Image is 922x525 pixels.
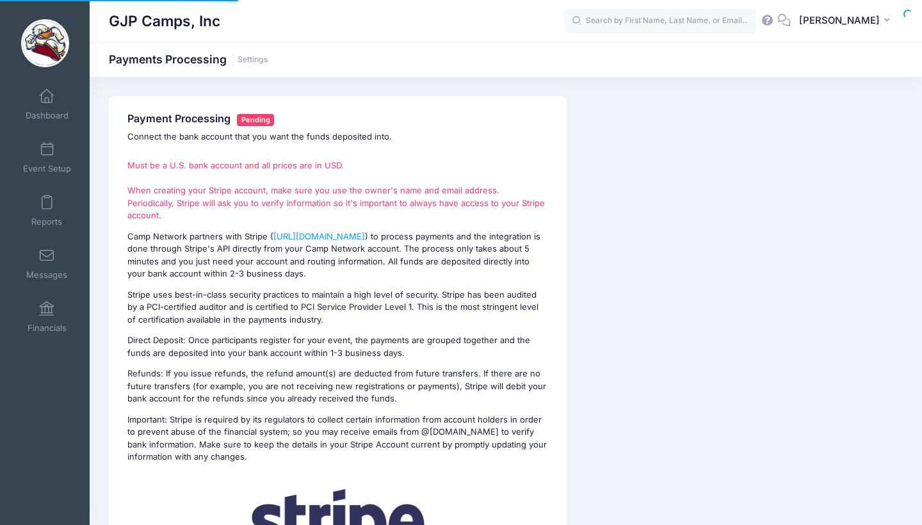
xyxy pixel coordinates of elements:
[564,8,756,34] input: Search by First Name, Last Name, or Email...
[17,188,77,233] a: Reports
[26,110,69,121] span: Dashboard
[109,6,220,36] h1: GJP Camps, Inc
[17,241,77,286] a: Messages
[26,270,67,280] span: Messages
[17,295,77,339] a: Financials
[109,52,268,66] h1: Payments Processing
[17,135,77,180] a: Event Setup
[21,19,69,67] img: GJP Camps, Inc
[273,231,365,241] a: [URL][DOMAIN_NAME]
[127,414,548,464] p: Important: Stripe is required by its regulators to collect certain information from account holde...
[127,334,548,359] p: Direct Deposit: Once participants register for your event, the payments are grouped together and ...
[31,216,62,227] span: Reports
[23,163,71,174] span: Event Setup
[17,82,77,127] a: Dashboard
[127,367,548,405] p: Refunds: If you issue refunds, the refund amount(s) are deducted from future transfers. If there ...
[791,6,903,36] button: [PERSON_NAME]
[127,131,548,143] p: Connect the bank account that you want the funds deposited into.
[237,114,274,126] span: Pending
[28,323,67,334] span: Financials
[799,13,880,28] span: [PERSON_NAME]
[127,230,548,280] p: Camp Network partners with Stripe ( ) to process payments and the integration is done through Str...
[238,55,268,65] a: Settings
[127,289,548,327] p: Stripe uses best-in-class security practices to maintain a high level of security. Stripe has bee...
[127,159,548,222] p: Must be a U.S. bank account and all prices are in USD. When creating your Stripe account, make su...
[127,113,548,126] h4: Payment Processing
